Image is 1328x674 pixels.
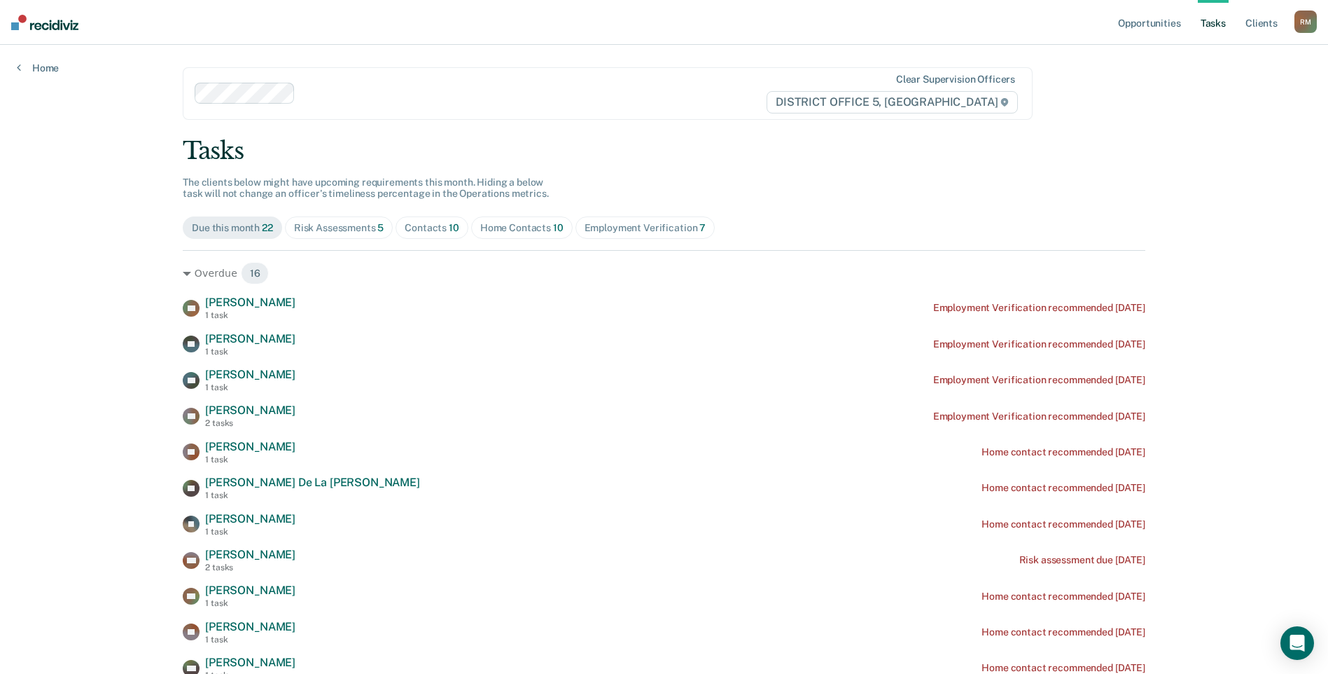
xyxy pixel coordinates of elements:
[205,310,295,320] div: 1 task
[1280,626,1314,660] div: Open Intercom Messenger
[205,347,295,357] div: 1 task
[553,222,564,233] span: 10
[205,563,295,572] div: 2 tasks
[183,137,1145,165] div: Tasks
[205,455,295,465] div: 1 task
[205,635,295,645] div: 1 task
[585,222,706,234] div: Employment Verification
[377,222,384,233] span: 5
[699,222,706,233] span: 7
[981,662,1145,674] div: Home contact recommended [DATE]
[205,296,295,309] span: [PERSON_NAME]
[981,482,1145,494] div: Home contact recommended [DATE]
[933,302,1145,314] div: Employment Verification recommended [DATE]
[405,222,459,234] div: Contacts
[981,591,1145,603] div: Home contact recommended [DATE]
[480,222,564,234] div: Home Contacts
[205,584,295,597] span: [PERSON_NAME]
[896,74,1015,85] div: Clear supervision officers
[17,62,59,74] a: Home
[205,418,295,428] div: 2 tasks
[1019,554,1145,566] div: Risk assessment due [DATE]
[241,262,270,284] span: 16
[933,338,1145,350] div: Employment Verification recommended [DATE]
[294,222,384,234] div: Risk Assessments
[981,518,1145,530] div: Home contact recommended [DATE]
[192,222,273,234] div: Due this month
[262,222,273,233] span: 22
[183,177,549,200] span: The clients below might have upcoming requirements this month. Hiding a below task will not chang...
[205,368,295,381] span: [PERSON_NAME]
[933,411,1145,422] div: Employment Verification recommended [DATE]
[767,91,1018,114] span: DISTRICT OFFICE 5, [GEOGRAPHIC_DATA]
[205,383,295,392] div: 1 task
[183,262,1145,284] div: Overdue 16
[981,446,1145,458] div: Home contact recommended [DATE]
[205,440,295,453] span: [PERSON_NAME]
[205,490,420,500] div: 1 task
[205,598,295,608] div: 1 task
[205,512,295,525] span: [PERSON_NAME]
[1294,11,1317,33] button: RM
[205,656,295,669] span: [PERSON_NAME]
[205,620,295,633] span: [PERSON_NAME]
[205,332,295,345] span: [PERSON_NAME]
[205,527,295,537] div: 1 task
[449,222,459,233] span: 10
[205,476,420,489] span: [PERSON_NAME] De La [PERSON_NAME]
[1294,11,1317,33] div: R M
[981,626,1145,638] div: Home contact recommended [DATE]
[933,374,1145,386] div: Employment Verification recommended [DATE]
[11,15,78,30] img: Recidiviz
[205,404,295,417] span: [PERSON_NAME]
[205,548,295,561] span: [PERSON_NAME]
